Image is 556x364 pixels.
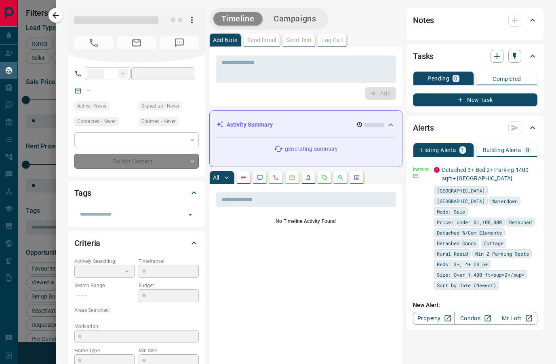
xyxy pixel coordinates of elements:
[475,250,529,258] span: Min 2 Parking Spots
[285,145,338,153] p: generating summary
[273,174,279,181] svg: Calls
[413,50,434,63] h2: Tasks
[213,175,219,180] p: All
[185,209,196,220] button: Open
[413,121,434,134] h2: Alerts
[437,218,502,226] span: Price: Under $1,100,000
[437,186,485,195] span: [GEOGRAPHIC_DATA]
[483,147,521,153] p: Building Alerts
[437,239,476,247] span: Detached Condo
[74,237,101,250] h2: Criteria
[413,166,429,173] p: Instant
[496,312,537,325] a: Mr.Loft
[437,229,502,237] span: Detached W/Com Elements
[213,37,238,43] p: Add Note
[442,167,529,182] a: Detached 3+ Bed 2+ Parking 1400 sqft+ [GEOGRAPHIC_DATA]
[74,258,135,265] p: Actively Searching:
[74,282,135,289] p: Search Range:
[74,233,199,253] div: Criteria
[413,173,419,179] svg: Email
[227,121,273,129] p: Activity Summary
[413,312,455,325] a: Property
[492,197,518,205] span: Waterdown
[434,167,440,173] div: property.ca
[437,271,524,279] span: Size: Over 1,400 ft<sup>2</sup>
[74,183,199,203] div: Tags
[160,36,199,49] span: No Number
[139,282,199,289] p: Budget:
[117,36,156,49] span: No Email
[213,12,263,25] button: Timeline
[413,47,537,66] div: Tasks
[437,250,468,258] span: Rural Resid
[87,87,91,94] a: --
[437,281,496,289] span: Sort by Date (Newest)
[77,117,116,125] span: Contacted - Never
[454,312,496,325] a: Condos
[321,174,328,181] svg: Requests
[74,323,199,330] p: Motivation:
[74,347,135,354] p: Home Type:
[77,102,107,110] span: Active - Never
[289,174,295,181] svg: Emails
[337,174,344,181] svg: Opportunities
[139,347,199,354] p: Min Size:
[428,76,449,81] p: Pending
[413,11,537,30] div: Notes
[216,218,396,225] p: No Timeline Activity Found
[493,76,521,82] p: Completed
[257,174,263,181] svg: Lead Browsing Activity
[139,258,199,265] p: Timeframe:
[526,147,529,153] p: 0
[413,118,537,138] div: Alerts
[74,289,135,303] p: -- - --
[354,174,360,181] svg: Agent Actions
[461,147,464,153] p: 1
[74,307,199,314] p: Areas Searched:
[437,207,465,216] span: Mode: Sale
[265,12,324,25] button: Campaigns
[216,117,396,132] div: Activity Summary
[413,301,537,309] p: New Alert:
[413,14,434,27] h2: Notes
[74,186,91,199] h2: Tags
[74,36,113,49] span: No Number
[413,93,537,106] button: New Task
[240,174,247,181] svg: Notes
[141,117,176,125] span: Claimed - Never
[141,102,179,110] span: Signed up - Never
[437,260,488,268] span: Beds: 3+, 4+ OR 5+
[454,76,457,81] p: 0
[305,174,312,181] svg: Listing Alerts
[421,147,456,153] p: Listing Alerts
[484,239,503,247] span: Cottage
[437,197,485,205] span: [GEOGRAPHIC_DATA]
[509,218,532,226] span: Detached
[74,154,199,169] div: Do Not Contact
